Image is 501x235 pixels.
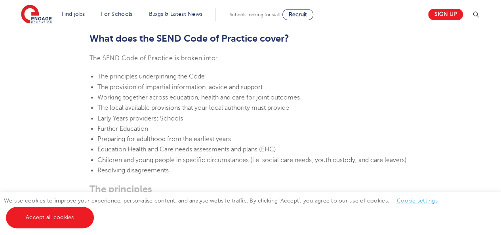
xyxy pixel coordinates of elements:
li: The provision of impartial information, advice and support [97,82,411,92]
li: Children and young people in specific circumstances (i.e. social care needs, youth custody, and c... [97,155,411,165]
a: Blogs & Latest News [149,11,203,17]
a: Cookie settings [397,198,438,204]
span: Recruit [289,11,307,17]
li: Preparing for adulthood from the earliest years [97,134,411,144]
span: We use cookies to improve your experience, personalise content, and analyse website traffic. By c... [4,198,446,220]
a: For Schools [101,11,132,17]
li: Working together across education, health and care for joint outcomes [97,92,411,103]
a: Recruit [282,9,313,20]
a: Find jobs [62,11,85,17]
a: Accept all cookies [6,207,94,228]
li: Resolving disagreements [97,165,411,176]
li: The local available provisions that your local authority must provide [97,103,411,113]
li: The principles underpinning the Code [97,71,411,82]
span: Schools looking for staff [230,12,281,17]
span: What does the SEND Code of Practice cover? [90,33,289,44]
li: Early Years providers; Schools [97,113,411,124]
li: Education Health and Care needs assessments and plans (EHC) [97,144,411,155]
li: Further Education [97,124,411,134]
p: The SEND Code of Practice is broken into: [90,53,411,63]
a: Sign up [428,9,463,20]
img: Engage Education [21,5,52,25]
h3: The principles [90,183,411,195]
